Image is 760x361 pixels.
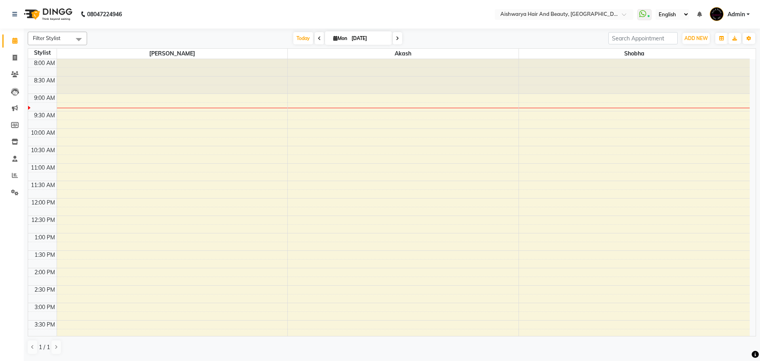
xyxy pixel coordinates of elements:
div: 10:00 AM [29,129,57,137]
div: 12:00 PM [30,199,57,207]
div: 2:30 PM [33,286,57,294]
div: 11:30 AM [29,181,57,189]
div: 12:30 PM [30,216,57,224]
span: Today [293,32,313,44]
div: 9:00 AM [32,94,57,102]
div: 1:00 PM [33,233,57,242]
span: Akash [288,49,519,59]
span: 1 / 1 [39,343,50,351]
div: 8:30 AM [32,76,57,85]
div: 10:30 AM [29,146,57,155]
span: ADD NEW [684,35,708,41]
div: 8:00 AM [32,59,57,67]
div: 2:00 PM [33,268,57,277]
div: 1:30 PM [33,251,57,259]
img: Admin [710,7,724,21]
div: Stylist [28,49,57,57]
span: [PERSON_NAME] [57,49,288,59]
div: 3:00 PM [33,303,57,311]
div: 3:30 PM [33,321,57,329]
input: Search Appointment [608,32,678,44]
input: 2025-09-01 [349,32,389,44]
b: 08047224946 [87,3,122,25]
div: 11:00 AM [29,164,57,172]
img: logo [20,3,74,25]
span: Shobha [519,49,750,59]
button: ADD NEW [682,33,710,44]
div: 9:30 AM [32,111,57,120]
span: Filter Stylist [33,35,61,41]
span: Mon [331,35,349,41]
span: Admin [728,10,745,19]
